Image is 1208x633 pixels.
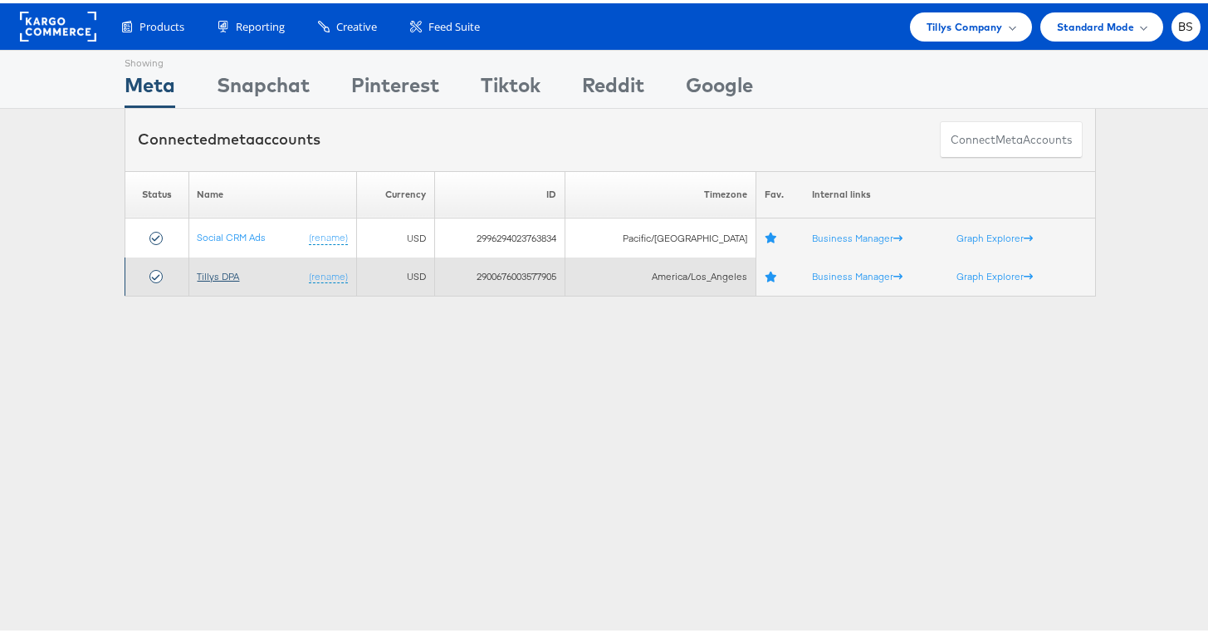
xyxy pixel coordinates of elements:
button: ConnectmetaAccounts [940,118,1083,155]
td: Pacific/[GEOGRAPHIC_DATA] [565,215,756,254]
span: Feed Suite [428,16,480,32]
td: 2996294023763834 [435,215,565,254]
th: Timezone [565,168,756,215]
th: ID [435,168,565,215]
th: Currency [357,168,435,215]
a: Business Manager [812,228,902,241]
td: USD [357,254,435,293]
a: Graph Explorer [956,228,1033,241]
a: Graph Explorer [956,267,1033,279]
div: Reddit [582,67,644,105]
th: Name [188,168,357,215]
span: meta [217,126,255,145]
div: Meta [125,67,175,105]
a: (rename) [309,267,348,281]
span: Standard Mode [1057,15,1134,32]
span: Reporting [236,16,285,32]
td: USD [357,215,435,254]
a: Social CRM Ads [198,228,267,240]
div: Snapchat [217,67,310,105]
a: Tillys DPA [198,267,240,279]
div: Connected accounts [138,125,320,147]
div: Google [686,67,753,105]
span: Tillys Company [927,15,1003,32]
div: Pinterest [351,67,439,105]
a: Business Manager [812,267,902,279]
div: Showing [125,47,175,67]
a: (rename) [309,228,348,242]
td: America/Los_Angeles [565,254,756,293]
div: Tiktok [481,67,540,105]
span: Products [139,16,184,32]
span: Creative [336,16,377,32]
td: 2900676003577905 [435,254,565,293]
span: meta [995,129,1023,145]
span: BS [1178,18,1194,29]
th: Status [125,168,189,215]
